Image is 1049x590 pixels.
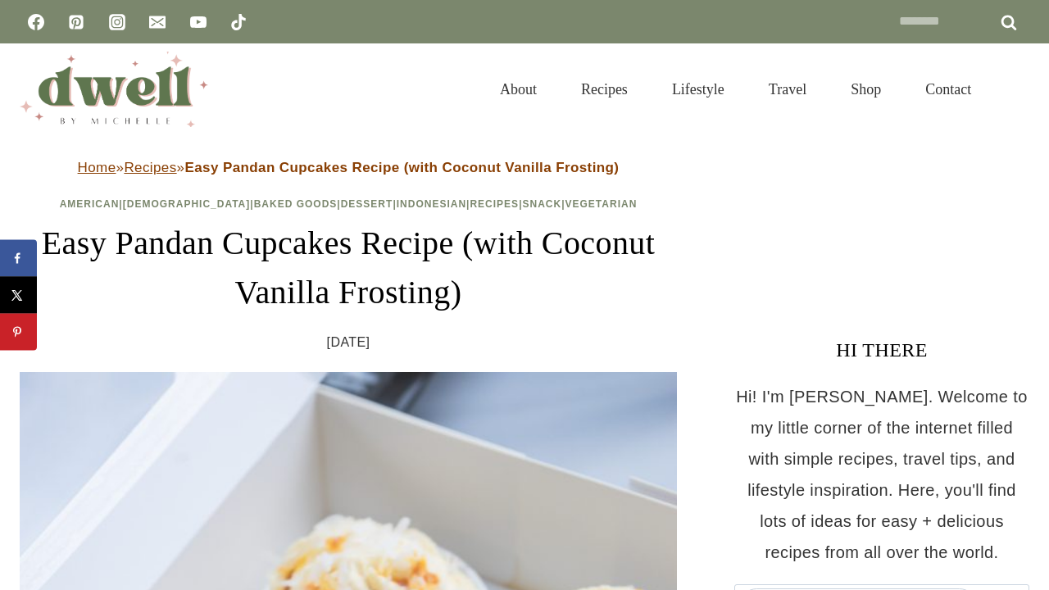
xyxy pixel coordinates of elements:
a: Home [78,160,116,175]
p: Hi! I'm [PERSON_NAME]. Welcome to my little corner of the internet filled with simple recipes, tr... [734,381,1029,568]
a: Lifestyle [650,61,747,118]
a: Recipes [559,61,650,118]
a: Travel [747,61,829,118]
a: Facebook [20,6,52,39]
a: [DEMOGRAPHIC_DATA] [123,198,251,210]
a: Baked Goods [254,198,338,210]
a: TikTok [222,6,255,39]
a: About [478,61,559,118]
span: » » [78,160,620,175]
a: YouTube [182,6,215,39]
strong: Easy Pandan Cupcakes Recipe (with Coconut Vanilla Frosting) [184,160,619,175]
a: Dessert [341,198,393,210]
a: American [60,198,120,210]
a: Vegetarian [565,198,638,210]
nav: Primary Navigation [478,61,993,118]
h3: HI THERE [734,335,1029,365]
a: Recipes [124,160,176,175]
img: DWELL by michelle [20,52,208,127]
a: Shop [829,61,903,118]
a: Indonesian [397,198,466,210]
time: [DATE] [327,330,370,355]
a: Email [141,6,174,39]
button: View Search Form [1001,75,1029,103]
a: Pinterest [60,6,93,39]
a: Instagram [101,6,134,39]
span: | | | | | | | [60,198,638,210]
h1: Easy Pandan Cupcakes Recipe (with Coconut Vanilla Frosting) [20,219,677,317]
a: Snack [522,198,561,210]
a: Contact [903,61,993,118]
a: Recipes [470,198,519,210]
